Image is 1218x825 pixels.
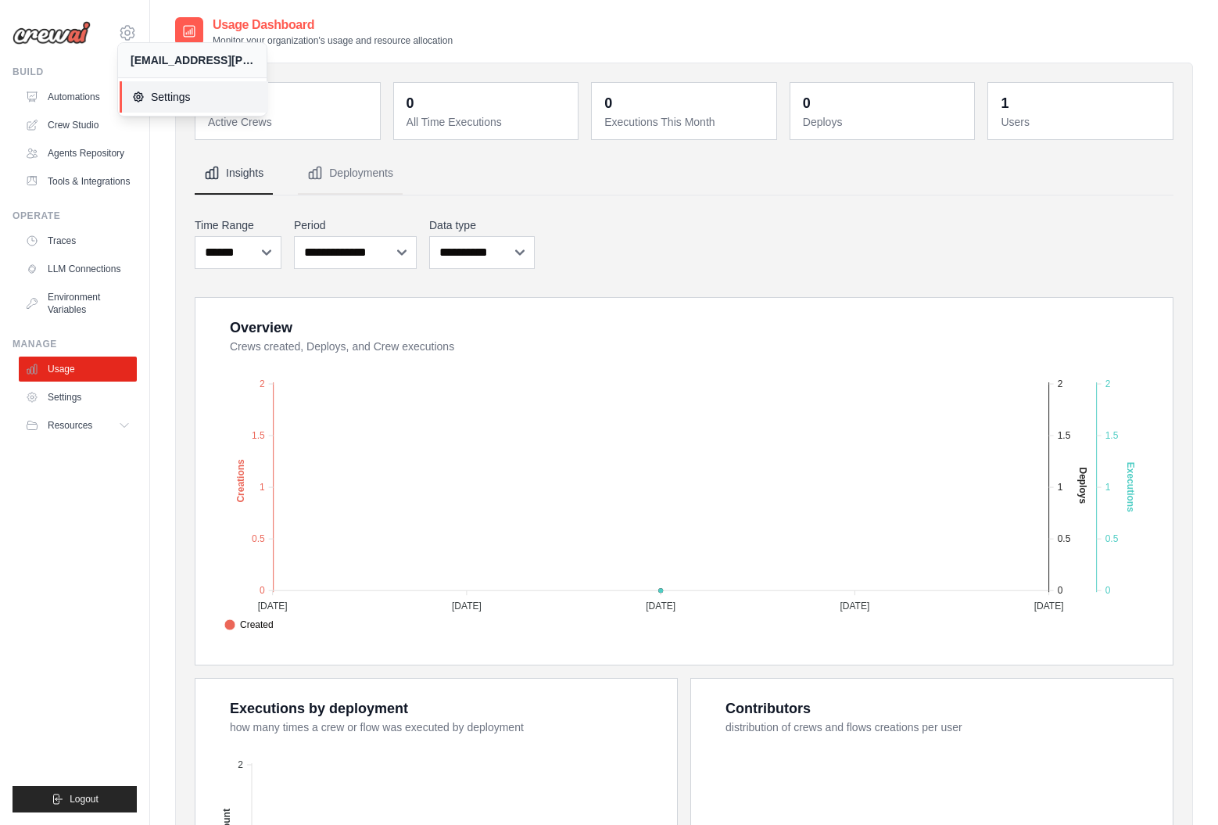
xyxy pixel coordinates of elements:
[1105,585,1111,596] tspan: 0
[19,285,137,322] a: Environment Variables
[407,92,414,114] div: 0
[13,786,137,812] button: Logout
[19,141,137,166] a: Agents Repository
[195,152,1173,195] nav: Tabs
[235,459,246,503] text: Creations
[195,217,281,233] label: Time Range
[230,719,658,735] dt: how many times a crew or flow was executed by deployment
[1058,430,1071,441] tspan: 1.5
[604,114,767,130] dt: Executions This Month
[429,217,535,233] label: Data type
[260,585,265,596] tspan: 0
[19,113,137,138] a: Crew Studio
[213,34,453,47] p: Monitor your organization's usage and resource allocation
[1105,430,1119,441] tspan: 1.5
[725,719,1154,735] dt: distribution of crews and flows creations per user
[252,533,265,544] tspan: 0.5
[294,217,417,233] label: Period
[1034,601,1064,612] tspan: [DATE]
[298,152,403,195] button: Deployments
[1058,533,1071,544] tspan: 0.5
[1105,533,1119,544] tspan: 0.5
[604,92,612,114] div: 0
[230,317,292,339] div: Overview
[208,114,371,130] dt: Active Crews
[803,92,811,114] div: 0
[260,482,265,493] tspan: 1
[1058,482,1063,493] tspan: 1
[1125,462,1136,512] text: Executions
[131,52,254,68] div: [EMAIL_ADDRESS][PERSON_NAME][DOMAIN_NAME]
[13,338,137,350] div: Manage
[70,793,99,805] span: Logout
[238,759,243,770] tspan: 2
[1058,585,1063,596] tspan: 0
[1077,467,1088,504] text: Deploys
[1105,482,1111,493] tspan: 1
[1001,114,1163,130] dt: Users
[19,256,137,282] a: LLM Connections
[19,357,137,382] a: Usage
[224,618,274,632] span: Created
[407,114,569,130] dt: All Time Executions
[19,228,137,253] a: Traces
[1058,378,1063,389] tspan: 2
[19,169,137,194] a: Tools & Integrations
[19,413,137,438] button: Resources
[195,152,273,195] button: Insights
[646,601,675,612] tspan: [DATE]
[1001,92,1008,114] div: 1
[803,114,965,130] dt: Deploys
[120,81,268,113] a: Settings
[1105,378,1111,389] tspan: 2
[452,601,482,612] tspan: [DATE]
[213,16,453,34] h2: Usage Dashboard
[840,601,870,612] tspan: [DATE]
[252,430,265,441] tspan: 1.5
[260,378,265,389] tspan: 2
[13,66,137,78] div: Build
[13,210,137,222] div: Operate
[19,385,137,410] a: Settings
[132,89,256,105] span: Settings
[230,339,1154,354] dt: Crews created, Deploys, and Crew executions
[258,601,288,612] tspan: [DATE]
[725,698,811,719] div: Contributors
[48,419,92,432] span: Resources
[13,21,91,45] img: Logo
[230,698,408,719] div: Executions by deployment
[19,84,137,109] a: Automations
